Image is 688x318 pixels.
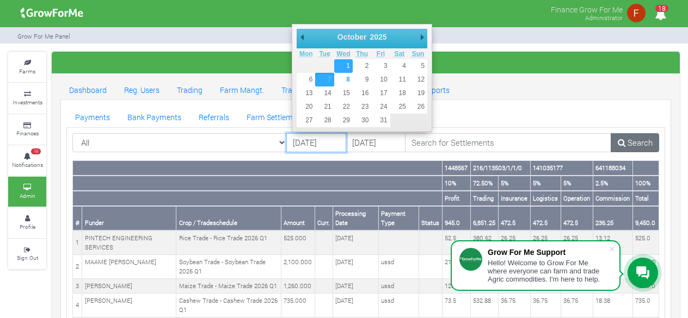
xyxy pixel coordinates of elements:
[442,279,470,294] td: 126.0
[60,78,115,100] a: Dashboard
[371,59,390,73] button: 3
[390,86,409,100] button: 18
[190,105,238,127] a: Referrals
[593,176,632,191] th: 2.5%
[8,177,46,207] a: Admin
[315,206,333,230] th: Curr.
[470,161,530,176] th: 216/113503/1/1/0
[315,100,334,114] button: 21
[334,86,353,100] button: 15
[66,105,119,127] a: Payments
[442,161,470,176] th: 1448567
[353,59,371,73] button: 2
[281,230,315,254] td: 525.000
[632,230,659,254] td: 525.0
[530,230,561,254] td: 26.25
[82,294,176,317] td: [PERSON_NAME]
[273,78,335,100] a: Trade Mangt.
[470,294,498,317] td: 532.88
[530,206,561,230] th: 472.5
[561,191,593,206] th: Operation
[73,230,82,254] td: 1
[73,294,82,317] td: 4
[82,206,176,230] th: Funder
[498,191,530,206] th: Insurance
[336,50,350,58] abbr: Wednesday
[530,176,561,191] th: 5%
[390,73,409,86] button: 11
[73,279,82,294] td: 3
[238,105,316,127] a: Farm Settlements
[73,206,82,230] th: #
[334,73,353,86] button: 8
[368,29,388,45] div: 2025
[371,86,390,100] button: 17
[442,294,470,317] td: 73.5
[211,78,273,100] a: Farm Mangt.
[315,86,334,100] button: 14
[371,114,390,127] button: 31
[470,206,498,230] th: 6,851.25
[412,50,425,58] abbr: Sunday
[17,2,87,24] img: growforme image
[20,192,35,199] small: Admin
[409,59,427,73] button: 5
[561,230,593,254] td: 26.25
[31,148,41,155] span: 18
[409,73,427,86] button: 12
[585,14,623,22] small: Administrator
[333,255,378,279] td: [DATE]
[297,73,315,86] button: 6
[334,100,353,114] button: 22
[390,59,409,73] button: 4
[8,83,46,113] a: Investments
[530,191,561,206] th: Logistics
[488,248,609,257] div: Grow For Me Support
[561,176,593,191] th: 5%
[378,206,419,230] th: Payment Type
[297,86,315,100] button: 13
[82,279,176,294] td: [PERSON_NAME]
[405,133,612,153] input: Search for Settlements
[409,100,427,114] button: 26
[297,29,308,45] button: Previous Month
[625,2,647,24] img: growforme image
[17,32,70,40] small: Grow For Me Panel
[498,230,530,254] td: 26.25
[650,2,671,27] i: Notifications
[470,191,498,206] th: Trading
[632,294,659,317] td: 735.0
[281,206,315,230] th: Amount
[378,294,419,317] td: ussd
[442,230,470,254] td: 52.5
[378,279,419,294] td: ussd
[333,294,378,317] td: [DATE]
[356,50,368,58] abbr: Thursday
[334,59,353,73] button: 1
[19,67,35,75] small: Farms
[13,98,42,106] small: Investments
[416,29,427,45] button: Next Month
[632,206,659,230] th: 9,450.0
[498,176,530,191] th: 5%
[378,255,419,279] td: ussd
[414,78,458,100] a: Reports
[611,133,659,153] a: Search
[498,294,530,317] td: 36.75
[632,191,659,206] th: Total
[315,114,334,127] button: 28
[353,86,371,100] button: 16
[593,191,632,206] th: Commission
[530,161,593,176] th: 141035177
[442,255,470,279] td: 210.0
[377,50,385,58] abbr: Friday
[297,100,315,114] button: 20
[346,133,406,153] input: DD/MM/YYYY
[176,294,281,317] td: Cashew Trade - Cashew Trade 2026 Q1
[390,100,409,114] button: 25
[297,114,315,127] button: 27
[176,230,281,254] td: Rice Trade - Rice Trade 2026 Q1
[371,73,390,86] button: 10
[470,176,498,191] th: 72.50%
[442,191,470,206] th: Profit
